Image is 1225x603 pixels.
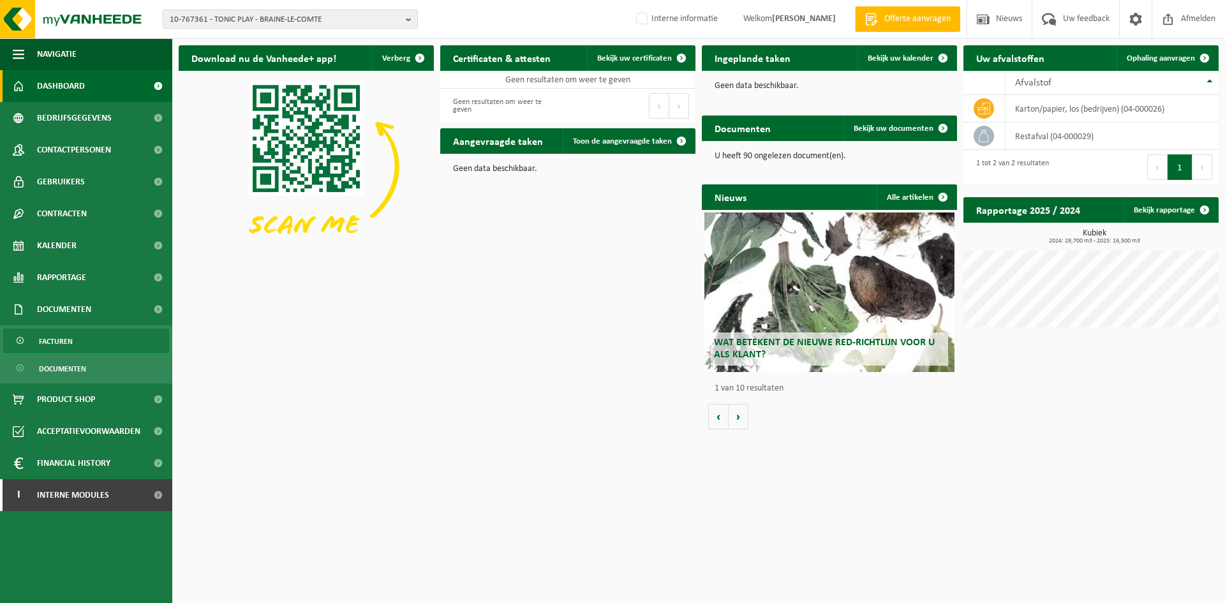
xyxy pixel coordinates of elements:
[37,198,87,230] span: Contracten
[714,338,935,360] span: Wat betekent de nieuwe RED-richtlijn voor u als klant?
[715,82,944,91] p: Geen data beschikbaar.
[37,294,91,325] span: Documenten
[563,128,694,154] a: Toon de aangevraagde taken
[970,229,1219,244] h3: Kubiek
[1147,154,1168,180] button: Previous
[37,166,85,198] span: Gebruikers
[37,102,112,134] span: Bedrijfsgegevens
[877,184,956,210] a: Alle artikelen
[597,54,672,63] span: Bekijk uw certificaten
[37,230,77,262] span: Kalender
[587,45,694,71] a: Bekijk uw certificaten
[702,184,759,209] h2: Nieuws
[881,13,954,26] span: Offerte aanvragen
[3,329,169,353] a: Facturen
[857,45,956,71] a: Bekijk uw kalender
[708,404,729,429] button: Vorige
[715,384,951,393] p: 1 van 10 resultaten
[772,14,836,24] strong: [PERSON_NAME]
[447,92,561,120] div: Geen resultaten om weer te geven
[179,45,349,70] h2: Download nu de Vanheede+ app!
[37,262,86,294] span: Rapportage
[39,357,86,381] span: Documenten
[855,6,960,32] a: Offerte aanvragen
[729,404,748,429] button: Volgende
[1192,154,1212,180] button: Next
[843,115,956,141] a: Bekijk uw documenten
[1124,197,1217,223] a: Bekijk rapportage
[702,115,783,140] h2: Documenten
[37,70,85,102] span: Dashboard
[970,238,1219,244] span: 2024: 29,700 m3 - 2025: 16,500 m3
[634,10,718,29] label: Interne informatie
[963,45,1057,70] h2: Uw afvalstoffen
[163,10,418,29] button: 10-767361 - TONIC PLAY - BRAINE-LE-COMTE
[970,153,1049,181] div: 1 tot 2 van 2 resultaten
[868,54,933,63] span: Bekijk uw kalender
[37,383,95,415] span: Product Shop
[37,38,77,70] span: Navigatie
[854,124,933,133] span: Bekijk uw documenten
[440,128,556,153] h2: Aangevraagde taken
[453,165,683,174] p: Geen data beschikbaar.
[669,93,689,119] button: Next
[1117,45,1217,71] a: Ophaling aanvragen
[440,71,695,89] td: Geen resultaten om weer te geven
[37,479,109,511] span: Interne modules
[1006,123,1219,150] td: restafval (04-000029)
[573,137,672,145] span: Toon de aangevraagde taken
[179,71,434,262] img: Download de VHEPlus App
[39,329,73,354] span: Facturen
[37,134,111,166] span: Contactpersonen
[1015,78,1051,88] span: Afvalstof
[715,152,944,161] p: U heeft 90 ongelezen document(en).
[440,45,563,70] h2: Certificaten & attesten
[170,10,401,29] span: 10-767361 - TONIC PLAY - BRAINE-LE-COMTE
[13,479,24,511] span: I
[382,54,410,63] span: Verberg
[963,197,1093,222] h2: Rapportage 2025 / 2024
[372,45,433,71] button: Verberg
[649,93,669,119] button: Previous
[37,447,110,479] span: Financial History
[1127,54,1195,63] span: Ophaling aanvragen
[37,415,140,447] span: Acceptatievoorwaarden
[704,212,954,372] a: Wat betekent de nieuwe RED-richtlijn voor u als klant?
[1168,154,1192,180] button: 1
[1006,95,1219,123] td: karton/papier, los (bedrijven) (04-000026)
[3,356,169,380] a: Documenten
[702,45,803,70] h2: Ingeplande taken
